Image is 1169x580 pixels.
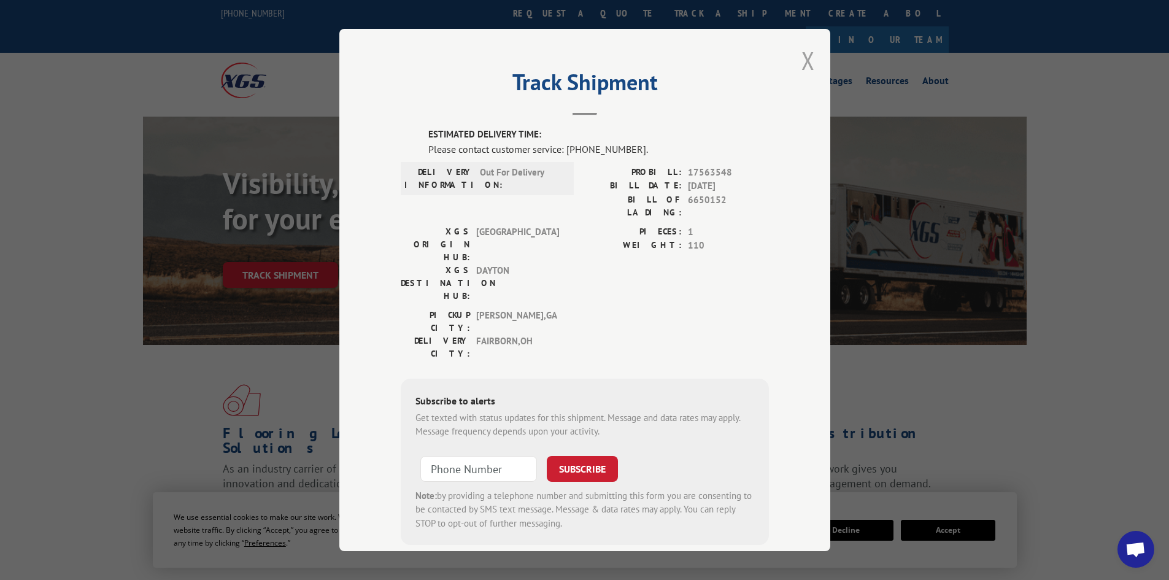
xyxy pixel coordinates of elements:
[476,309,559,334] span: [PERSON_NAME] , GA
[480,166,563,191] span: Out For Delivery
[688,179,769,193] span: [DATE]
[801,44,815,77] button: Close modal
[585,225,682,239] label: PIECES:
[420,456,537,482] input: Phone Number
[547,456,618,482] button: SUBSCRIBE
[688,239,769,253] span: 110
[401,334,470,360] label: DELIVERY CITY:
[415,489,754,531] div: by providing a telephone number and submitting this form you are consenting to be contacted by SM...
[585,179,682,193] label: BILL DATE:
[428,142,769,157] div: Please contact customer service: [PHONE_NUMBER].
[404,166,474,191] label: DELIVERY INFORMATION:
[415,490,437,501] strong: Note:
[401,309,470,334] label: PICKUP CITY:
[415,411,754,439] div: Get texted with status updates for this shipment. Message and data rates may apply. Message frequ...
[1117,531,1154,568] a: Open chat
[585,193,682,219] label: BILL OF LADING:
[401,225,470,264] label: XGS ORIGIN HUB:
[688,225,769,239] span: 1
[585,166,682,180] label: PROBILL:
[585,239,682,253] label: WEIGHT:
[415,393,754,411] div: Subscribe to alerts
[428,128,769,142] label: ESTIMATED DELIVERY TIME:
[476,334,559,360] span: FAIRBORN , OH
[401,264,470,303] label: XGS DESTINATION HUB:
[476,264,559,303] span: DAYTON
[401,74,769,97] h2: Track Shipment
[476,225,559,264] span: [GEOGRAPHIC_DATA]
[688,166,769,180] span: 17563548
[688,193,769,219] span: 6650152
